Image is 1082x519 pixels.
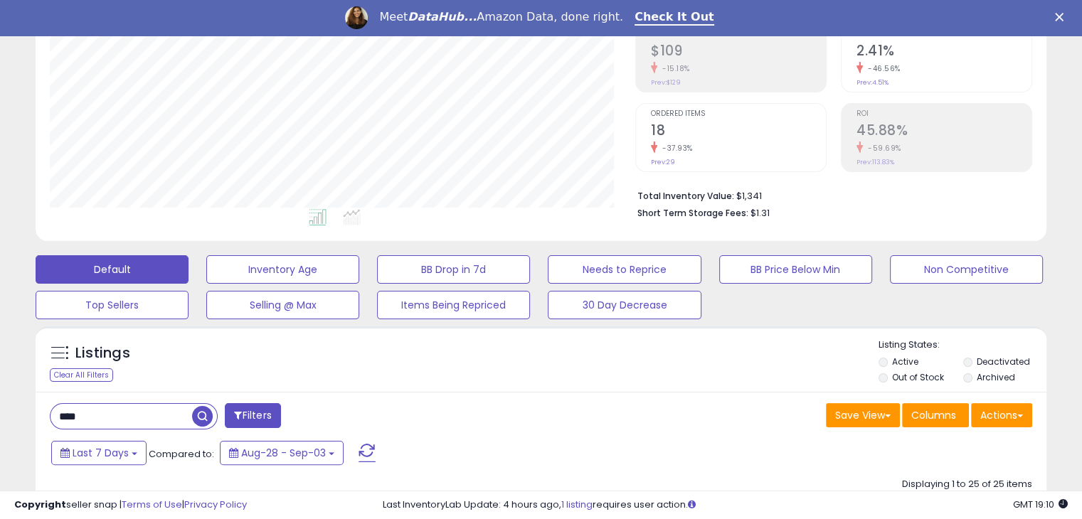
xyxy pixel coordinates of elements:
i: DataHub... [408,10,477,23]
label: Active [892,355,918,368]
span: Compared to: [149,447,214,461]
strong: Copyright [14,498,66,511]
span: Aug-28 - Sep-03 [241,446,326,460]
button: 30 Day Decrease [548,291,701,319]
div: Close [1055,13,1069,21]
button: Top Sellers [36,291,189,319]
span: 2025-09-11 19:10 GMT [1013,498,1068,511]
div: Last InventoryLab Update: 4 hours ago, requires user action. [383,498,1068,512]
h2: 2.41% [856,43,1031,62]
small: Prev: $129 [651,78,681,87]
small: -46.56% [863,63,901,74]
button: Actions [971,403,1032,427]
h2: $109 [651,43,826,62]
div: Clear All Filters [50,368,113,382]
button: BB Drop in 7d [377,255,530,284]
b: Short Term Storage Fees: [637,207,748,219]
li: $1,341 [637,186,1022,203]
small: Prev: 4.51% [856,78,889,87]
button: Non Competitive [890,255,1043,284]
span: Avg. Buybox Share [856,31,1031,38]
div: Displaying 1 to 25 of 25 items [902,478,1032,491]
span: $1.31 [750,206,770,220]
a: Privacy Policy [184,498,247,511]
label: Out of Stock [892,371,944,383]
button: BB Price Below Min [719,255,872,284]
label: Deactivated [976,355,1029,368]
b: Total Inventory Value: [637,190,734,202]
button: Needs to Reprice [548,255,701,284]
a: Check It Out [635,10,714,26]
p: Listing States: [879,338,1046,352]
button: Aug-28 - Sep-03 [220,441,344,465]
button: Save View [826,403,900,427]
h2: 18 [651,122,826,141]
small: Prev: 113.83% [856,158,894,166]
div: Meet Amazon Data, done right. [379,10,623,24]
small: Prev: 29 [651,158,675,166]
button: Items Being Repriced [377,291,530,319]
span: Last 7 Days [73,446,129,460]
span: ROI [856,110,1031,118]
a: Terms of Use [122,498,182,511]
button: Default [36,255,189,284]
small: -59.69% [863,143,901,154]
h5: Listings [75,343,130,363]
span: Profit [651,31,826,38]
label: Archived [976,371,1014,383]
button: Inventory Age [206,255,359,284]
h2: 45.88% [856,122,1031,141]
button: Selling @ Max [206,291,359,319]
small: -37.93% [657,143,693,154]
span: Ordered Items [651,110,826,118]
button: Columns [902,403,969,427]
button: Last 7 Days [51,441,147,465]
a: 1 listing [561,498,593,511]
small: -15.18% [657,63,690,74]
div: seller snap | | [14,498,247,512]
img: Profile image for Georgie [345,6,368,29]
button: Filters [225,403,280,428]
span: Columns [911,408,956,422]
